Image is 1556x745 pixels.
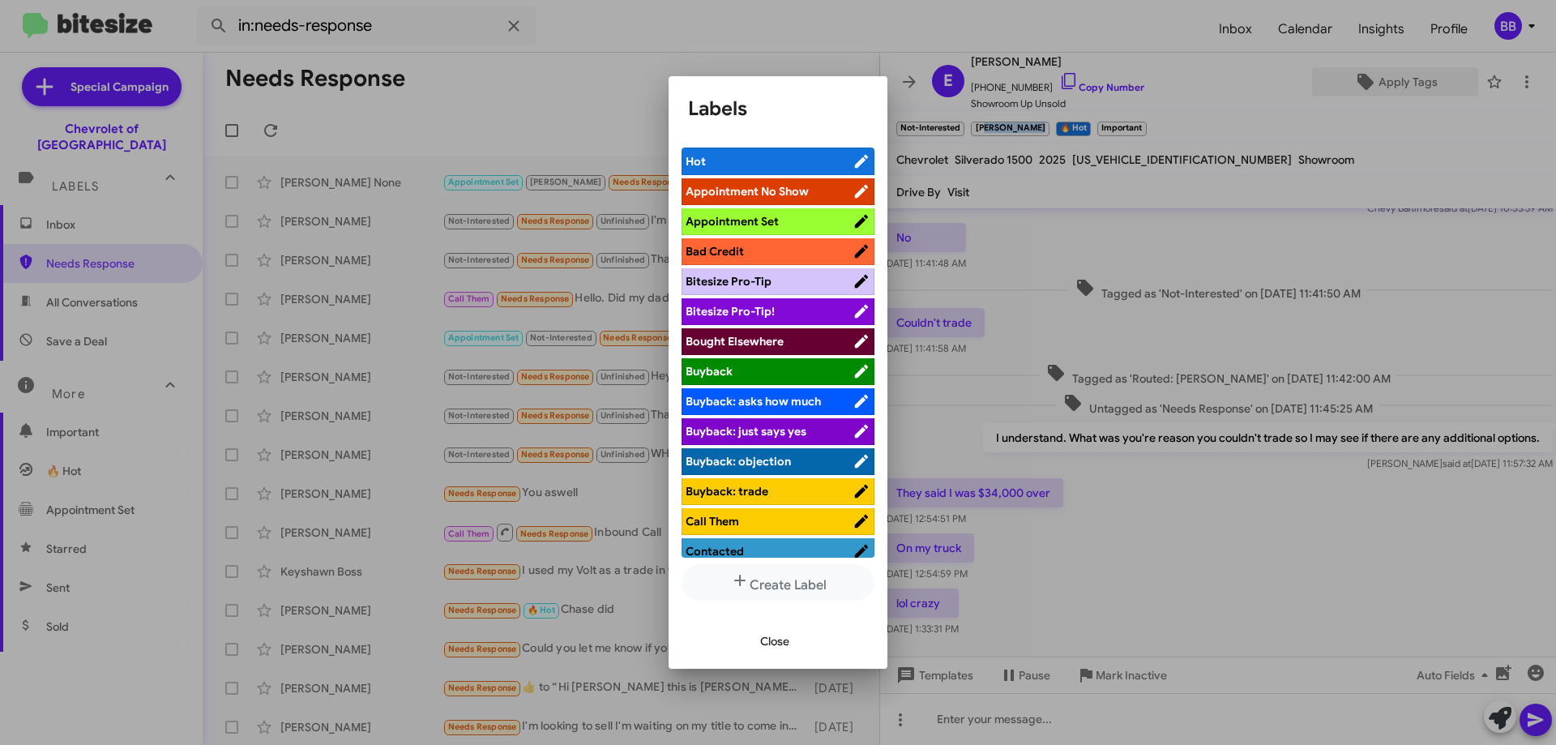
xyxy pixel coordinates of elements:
[686,484,768,499] span: Buyback: trade
[686,424,806,439] span: Buyback: just says yes
[686,364,733,379] span: Buyback
[686,394,821,409] span: Buyback: asks how much
[686,454,791,469] span: Buyback: objection
[686,304,775,319] span: Bitesize Pro-Tip!
[686,334,784,349] span: Bought Elsewhere
[686,544,744,559] span: Contacted
[686,154,706,169] span: Hot
[686,514,739,529] span: Call Them
[688,96,868,122] h1: Labels
[686,274,772,289] span: Bitesize Pro-Tip
[760,627,789,656] span: Close
[682,564,874,601] button: Create Label
[686,184,809,199] span: Appointment No Show
[686,214,779,229] span: Appointment Set
[686,244,744,259] span: Bad Credit
[747,627,802,656] button: Close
